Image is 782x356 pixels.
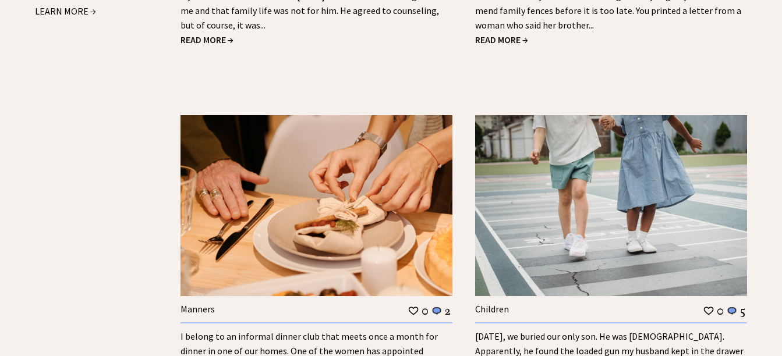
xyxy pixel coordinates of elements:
[181,34,233,45] a: READ MORE →
[475,303,509,315] a: Children
[181,303,215,315] a: Manners
[475,34,528,45] a: READ MORE →
[716,303,724,318] td: 0
[726,306,738,316] img: message_round%201.png
[181,115,452,296] img: manners.jpg
[444,303,451,318] td: 2
[408,305,419,316] img: heart_outline%201.png
[35,5,96,17] a: LEARN MORE →
[703,305,714,316] img: heart_outline%201.png
[739,303,746,318] td: 5
[431,306,443,316] img: message_round%201.png
[421,303,429,318] td: 0
[475,115,747,296] img: children.jpg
